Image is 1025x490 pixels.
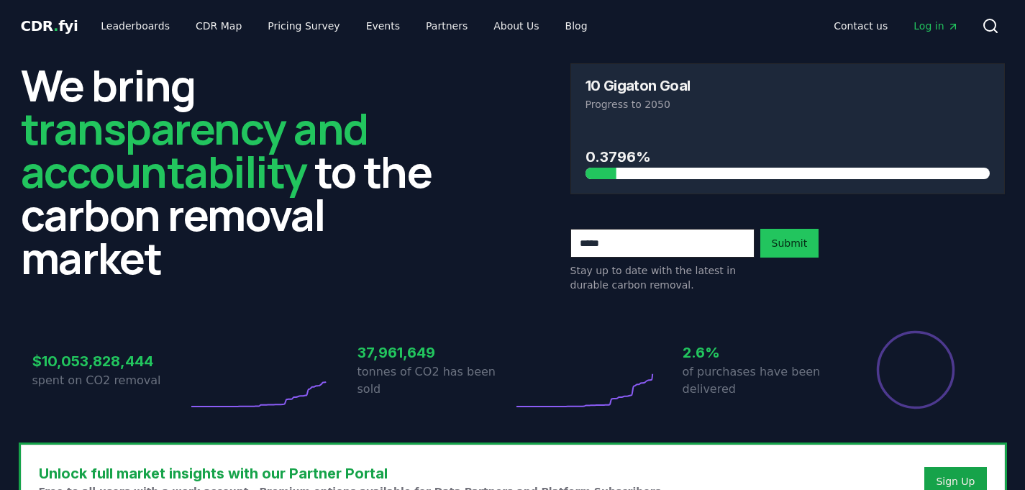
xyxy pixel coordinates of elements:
button: Submit [760,229,819,258]
a: Leaderboards [89,13,181,39]
p: Progress to 2050 [586,97,990,112]
h3: 10 Gigaton Goal [586,78,691,93]
a: Blog [554,13,599,39]
h3: 2.6% [683,342,838,363]
h3: Unlock full market insights with our Partner Portal [39,463,665,484]
a: About Us [482,13,550,39]
a: Partners [414,13,479,39]
nav: Main [822,13,970,39]
p: Stay up to date with the latest in durable carbon removal. [570,263,755,292]
a: Sign Up [936,474,975,489]
a: Pricing Survey [256,13,351,39]
h3: 37,961,649 [357,342,513,363]
a: CDR Map [184,13,253,39]
a: CDR.fyi [21,16,78,36]
a: Log in [902,13,970,39]
span: CDR fyi [21,17,78,35]
div: Percentage of sales delivered [875,330,956,410]
p: tonnes of CO2 has been sold [357,363,513,398]
span: . [53,17,58,35]
h2: We bring to the carbon removal market [21,63,455,279]
a: Events [355,13,411,39]
p: of purchases have been delivered [683,363,838,398]
nav: Main [89,13,598,39]
span: Log in [914,19,958,33]
span: transparency and accountability [21,99,368,201]
h3: 0.3796% [586,146,990,168]
a: Contact us [822,13,899,39]
h3: $10,053,828,444 [32,350,188,372]
p: spent on CO2 removal [32,372,188,389]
